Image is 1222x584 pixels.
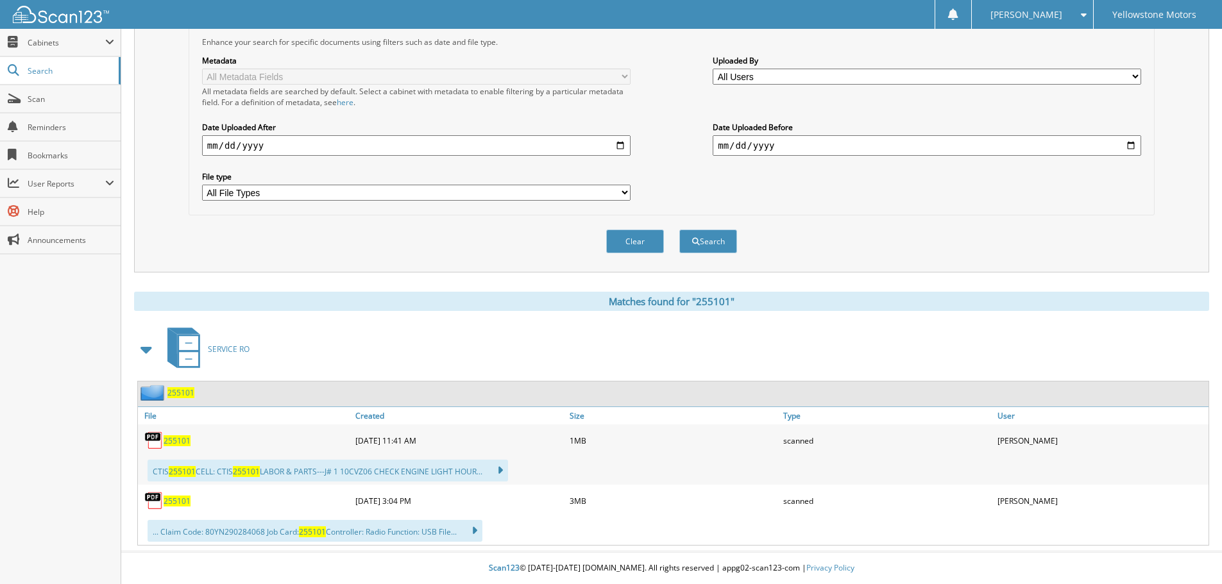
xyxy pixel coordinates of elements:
span: Cabinets [28,37,105,48]
div: Matches found for "255101" [134,292,1209,311]
div: ... Claim Code: 80YN290284068 Job Card: Controller: Radio Function: USB File... [148,520,482,542]
a: SERVICE RO [160,324,250,374]
span: Reminders [28,122,114,133]
span: Scan [28,94,114,104]
label: Date Uploaded Before [713,122,1141,133]
div: [DATE] 3:04 PM [352,488,566,513]
div: [PERSON_NAME] [994,488,1209,513]
a: here [337,97,353,108]
button: Clear [606,229,664,253]
a: Type [780,407,994,424]
label: Metadata [202,55,631,66]
label: Uploaded By [713,55,1141,66]
div: [PERSON_NAME] [994,428,1209,453]
a: 255101 [164,435,191,446]
span: Help [28,206,114,217]
div: scanned [780,488,994,513]
a: 255101 [164,496,191,506]
a: File [138,407,352,424]
span: 255101 [299,526,326,537]
label: Date Uploaded After [202,122,631,133]
div: [DATE] 11:41 AM [352,428,566,453]
span: 255101 [169,466,196,477]
span: 255101 [233,466,260,477]
a: 255101 [167,387,194,398]
input: end [713,135,1141,156]
div: © [DATE]-[DATE] [DOMAIN_NAME]. All rights reserved | appg02-scan123-com | [121,553,1222,584]
a: Privacy Policy [806,562,854,573]
div: CTIS CELL: CTIS LABOR & PARTS---J# 1 10CVZ06 CHECK ENGINE LIGHT HOUR... [148,460,508,481]
label: File type [202,171,631,182]
img: PDF.png [144,491,164,510]
div: Enhance your search for specific documents using filters such as date and file type. [196,37,1148,47]
a: Size [566,407,781,424]
span: Scan123 [489,562,520,573]
button: Search [679,229,737,253]
a: User [994,407,1209,424]
div: scanned [780,428,994,453]
iframe: Chat Widget [1158,522,1222,584]
div: 1MB [566,428,781,453]
span: Search [28,65,112,76]
img: folder2.png [140,385,167,401]
span: [PERSON_NAME] [990,11,1062,19]
span: Announcements [28,235,114,246]
span: SERVICE RO [208,344,250,355]
img: scan123-logo-white.svg [13,6,109,23]
div: All metadata fields are searched by default. Select a cabinet with metadata to enable filtering b... [202,86,631,108]
input: start [202,135,631,156]
a: Created [352,407,566,424]
div: 3MB [566,488,781,513]
span: Bookmarks [28,150,114,161]
span: User Reports [28,178,105,189]
span: Yellowstone Motors [1112,11,1196,19]
img: PDF.png [144,431,164,450]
